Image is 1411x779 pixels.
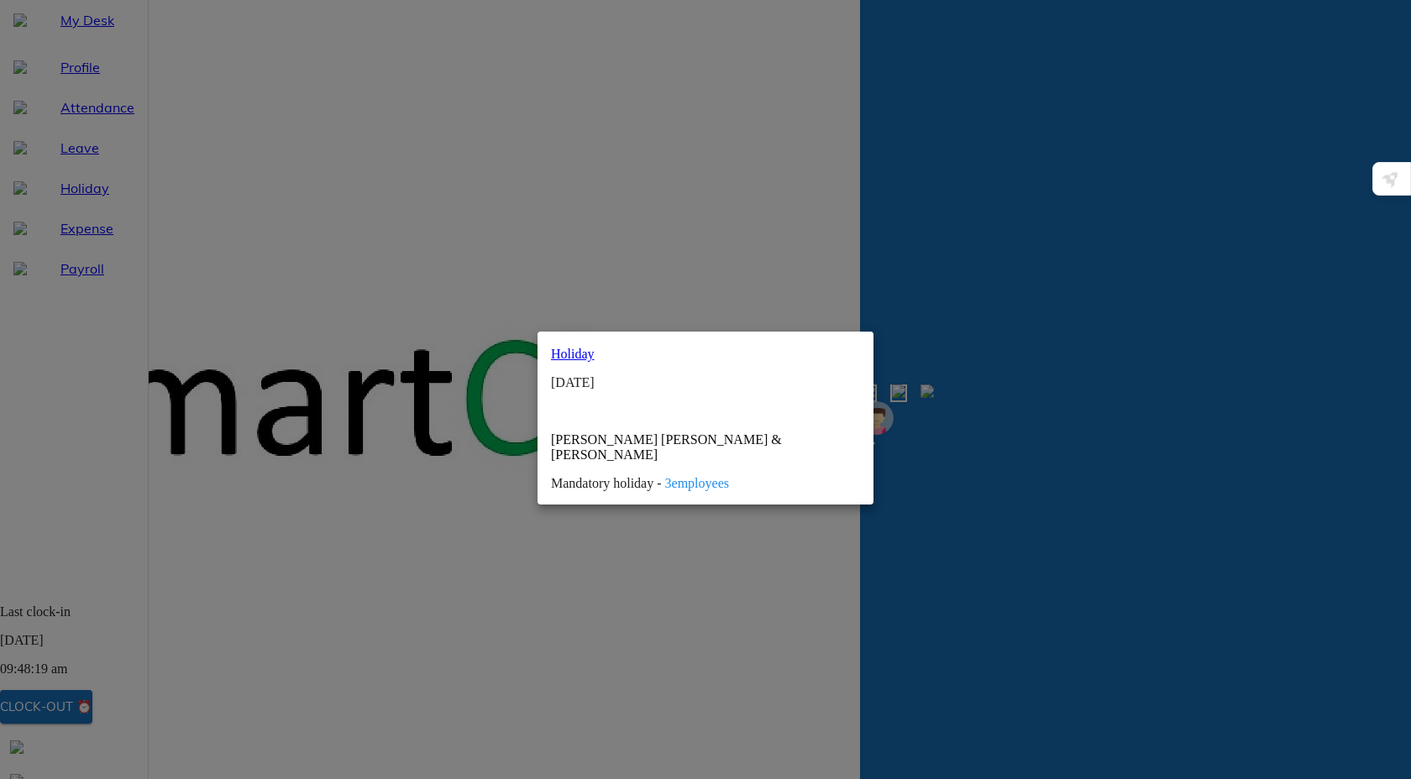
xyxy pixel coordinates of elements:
[551,432,860,463] p: [PERSON_NAME] [PERSON_NAME] & [PERSON_NAME]
[551,345,860,360] a: iconHoliday
[551,402,564,416] img: close-x-outline-16px.eb9829bd.svg
[665,476,729,490] span: 3 employees
[551,374,860,389] p: [DATE]
[551,345,588,360] img: icon
[551,476,729,490] span: Mandatory holiday -
[588,345,632,359] span: Holiday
